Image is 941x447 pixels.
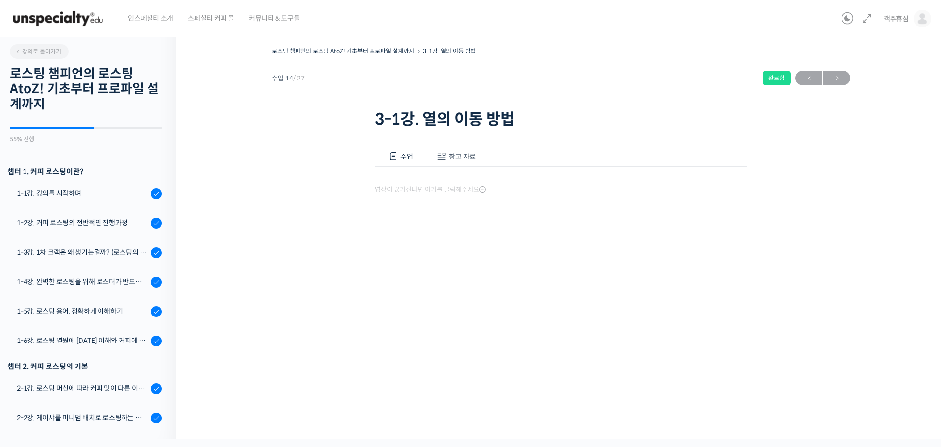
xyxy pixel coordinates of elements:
[763,71,791,85] div: 완료함
[884,14,909,23] span: 객주휴심
[17,335,148,346] div: 1-6강. 로스팅 열원에 [DATE] 이해와 커피에 미치는 영향
[272,47,414,54] a: 로스팅 챔피언의 로스팅 AtoZ! 기초부터 프로파일 설계까지
[15,48,61,55] span: 강의로 돌아가기
[7,360,162,373] div: 챕터 2. 커피 로스팅의 기본
[449,152,476,161] span: 참고 자료
[375,186,486,194] span: 영상이 끊기신다면 여기를 클릭해주세요
[7,165,162,178] h3: 챕터 1. 커피 로스팅이란?
[293,74,305,82] span: / 27
[17,247,148,258] div: 1-3강. 1차 크랙은 왜 생기는걸까? (로스팅의 물리적, 화학적 변화)
[17,188,148,199] div: 1-1강. 강의를 시작하며
[795,71,822,85] a: ←이전
[272,75,305,81] span: 수업 14
[17,306,148,316] div: 1-5강. 로스팅 용어, 정확하게 이해하기
[400,152,413,161] span: 수업
[10,66,162,112] h2: 로스팅 챔피언의 로스팅 AtoZ! 기초부터 프로파일 설계까지
[823,71,850,85] a: 다음→
[10,44,69,59] a: 강의로 돌아가기
[10,136,162,142] div: 55% 진행
[375,110,747,129] h1: 3-1강. 열의 이동 방법
[17,383,148,394] div: 2-1강. 로스팅 머신에 따라 커피 맛이 다른 이유 (로스팅 머신의 매커니즘과 열원)
[17,412,148,423] div: 2-2강. 게이샤를 미니멈 배치로 로스팅하는 이유 (로스터기 용량과 배치 사이즈)
[17,217,148,228] div: 1-2강. 커피 로스팅의 전반적인 진행과정
[17,276,148,287] div: 1-4강. 완벽한 로스팅을 위해 로스터가 반드시 갖춰야 할 것 (로스팅 목표 설정하기)
[795,72,822,85] span: ←
[423,47,476,54] a: 3-1강. 열의 이동 방법
[823,72,850,85] span: →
